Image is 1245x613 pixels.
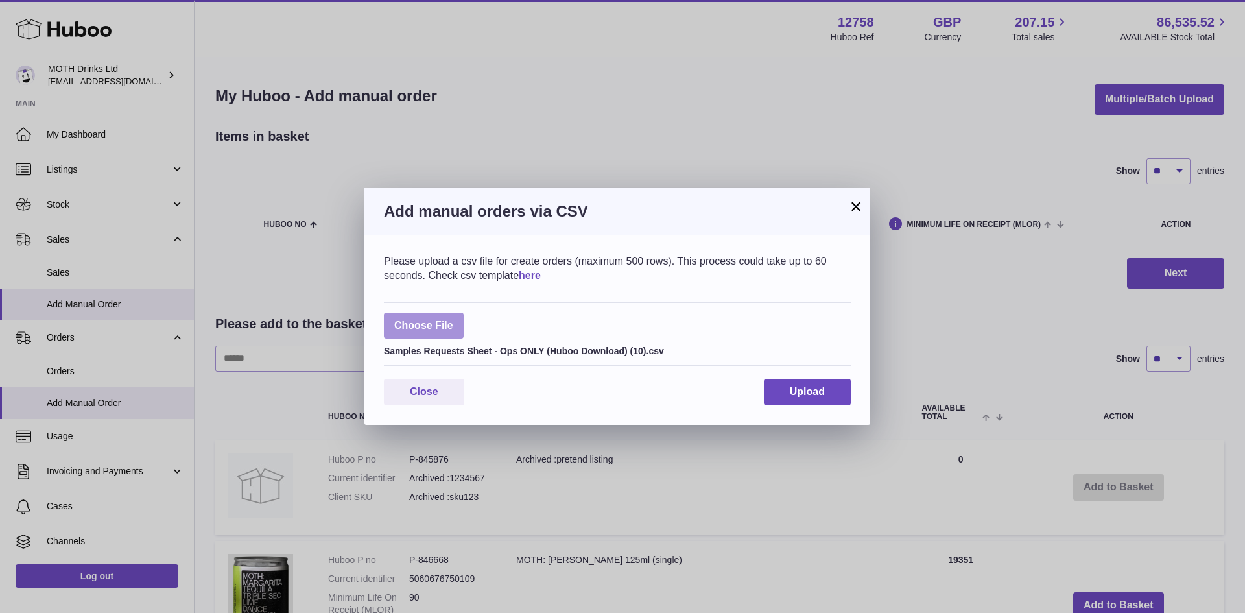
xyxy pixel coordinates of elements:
button: Close [384,379,464,405]
h3: Add manual orders via CSV [384,201,851,222]
a: here [519,270,541,281]
button: Upload [764,379,851,405]
div: Samples Requests Sheet - Ops ONLY (Huboo Download) (10).csv [384,342,851,357]
span: Close [410,386,438,397]
span: Choose File [384,313,464,339]
span: Upload [790,386,825,397]
button: × [848,198,864,214]
div: Please upload a csv file for create orders (maximum 500 rows). This process could take up to 60 s... [384,254,851,282]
